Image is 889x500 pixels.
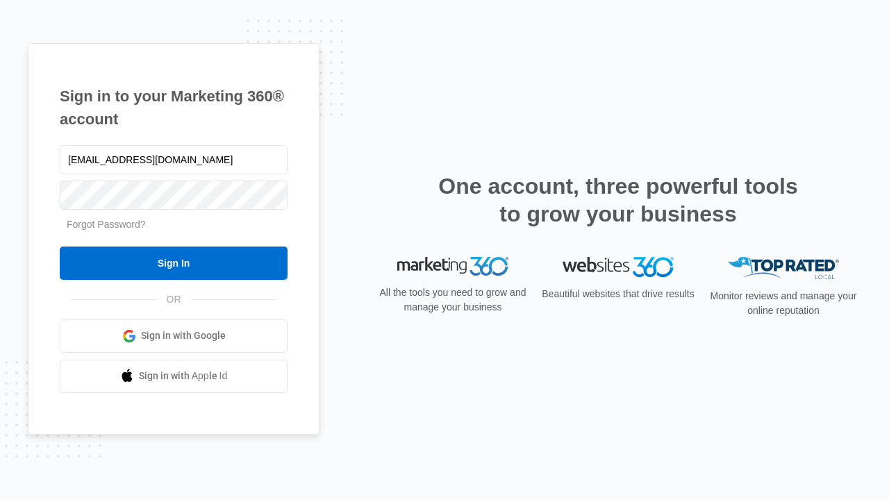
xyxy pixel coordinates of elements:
[397,257,508,276] img: Marketing 360
[60,360,288,393] a: Sign in with Apple Id
[60,85,288,131] h1: Sign in to your Marketing 360® account
[157,292,191,307] span: OR
[67,219,146,230] a: Forgot Password?
[706,289,861,318] p: Monitor reviews and manage your online reputation
[563,257,674,277] img: Websites 360
[141,328,226,343] span: Sign in with Google
[728,257,839,280] img: Top Rated Local
[60,319,288,353] a: Sign in with Google
[60,145,288,174] input: Email
[434,172,802,228] h2: One account, three powerful tools to grow your business
[60,247,288,280] input: Sign In
[139,369,228,383] span: Sign in with Apple Id
[375,285,531,315] p: All the tools you need to grow and manage your business
[540,287,696,301] p: Beautiful websites that drive results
